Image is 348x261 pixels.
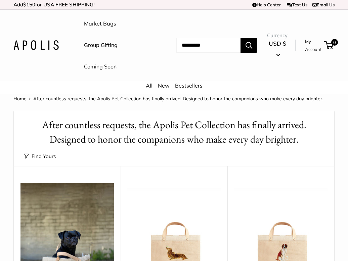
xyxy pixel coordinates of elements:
[269,40,286,47] span: USD $
[13,94,323,103] nav: Breadcrumb
[252,2,281,7] a: Help Center
[84,40,118,50] a: Group Gifting
[267,31,288,40] span: Currency
[24,118,324,147] h1: After countless requests, the Apolis Pet Collection has finally arrived. Designed to honor the co...
[267,38,288,60] button: USD $
[176,38,241,53] input: Search...
[331,39,338,46] span: 0
[325,41,333,49] a: 0
[33,96,323,102] span: After countless requests, the Apolis Pet Collection has finally arrived. Designed to honor the co...
[13,96,27,102] a: Home
[13,40,59,50] img: Apolis
[23,1,35,8] span: $150
[24,152,56,161] button: Find Yours
[84,62,117,72] a: Coming Soon
[146,82,153,89] a: All
[287,2,307,7] a: Text Us
[305,37,322,54] a: My Account
[241,38,257,53] button: Search
[84,19,116,29] a: Market Bags
[158,82,170,89] a: New
[312,2,335,7] a: Email Us
[175,82,203,89] a: Bestsellers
